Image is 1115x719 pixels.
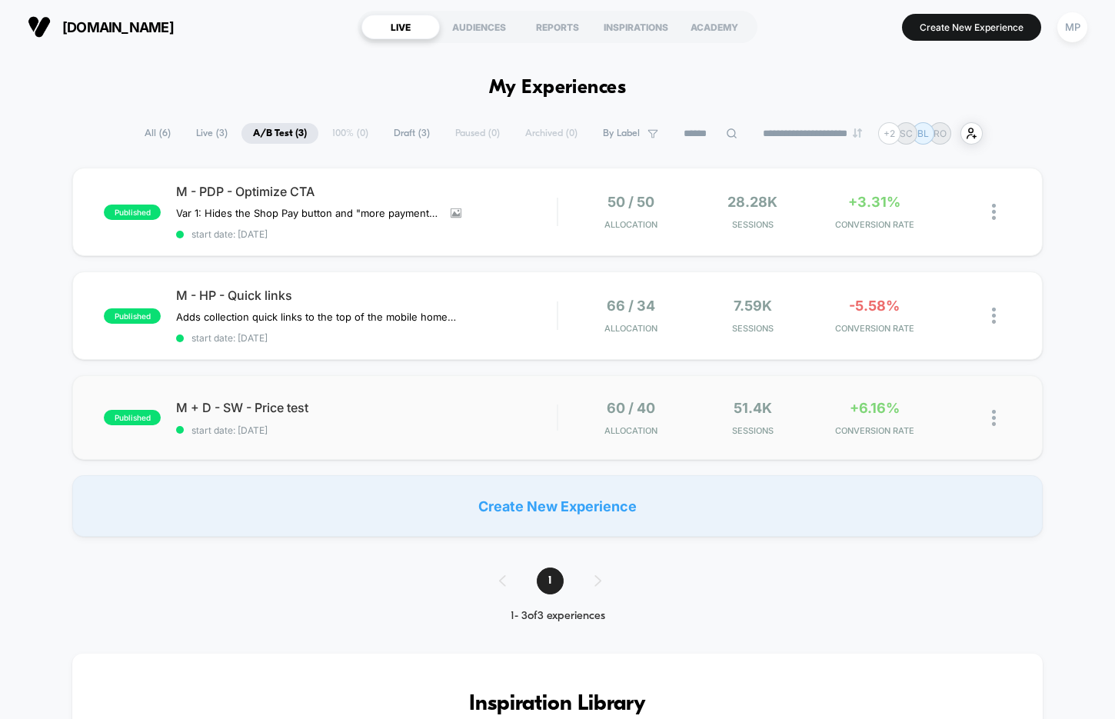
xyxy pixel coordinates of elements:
[848,194,900,210] span: +3.31%
[176,184,557,199] span: M - PDP - Optimize CTA
[241,123,318,144] span: A/B Test ( 3 )
[675,15,754,39] div: ACADEMY
[734,400,772,416] span: 51.4k
[734,298,772,314] span: 7.59k
[176,207,439,219] span: Var 1: Hides the Shop Pay button and "more payment options" link on PDPsVar 2: Change the CTA col...
[849,298,900,314] span: -5.58%
[850,400,900,416] span: +6.16%
[72,475,1043,537] div: Create New Experience
[917,128,929,139] p: BL
[361,15,440,39] div: LIVE
[176,400,557,415] span: M + D - SW - Price test
[992,410,996,426] img: close
[62,19,174,35] span: [DOMAIN_NAME]
[1053,12,1092,43] button: MP
[23,15,178,39] button: [DOMAIN_NAME]
[695,219,810,230] span: Sessions
[176,332,557,344] span: start date: [DATE]
[176,228,557,240] span: start date: [DATE]
[382,123,441,144] span: Draft ( 3 )
[992,308,996,324] img: close
[104,205,161,220] span: published
[484,610,632,623] div: 1 - 3 of 3 experiences
[695,425,810,436] span: Sessions
[607,400,655,416] span: 60 / 40
[1057,12,1087,42] div: MP
[176,311,461,323] span: Adds collection quick links to the top of the mobile homepage
[992,204,996,220] img: close
[176,288,557,303] span: M - HP - Quick links
[440,15,518,39] div: AUDIENCES
[817,323,932,334] span: CONVERSION RATE
[902,14,1041,41] button: Create New Experience
[853,128,862,138] img: end
[934,128,947,139] p: RO
[817,425,932,436] span: CONVERSION RATE
[597,15,675,39] div: INSPIRATIONS
[176,424,557,436] span: start date: [DATE]
[603,128,640,139] span: By Label
[537,568,564,594] span: 1
[817,219,932,230] span: CONVERSION RATE
[607,298,655,314] span: 66 / 34
[104,410,161,425] span: published
[604,219,657,230] span: Allocation
[604,425,657,436] span: Allocation
[518,15,597,39] div: REPORTS
[185,123,239,144] span: Live ( 3 )
[489,77,627,99] h1: My Experiences
[878,122,900,145] div: + 2
[727,194,777,210] span: 28.28k
[604,323,657,334] span: Allocation
[28,15,51,38] img: Visually logo
[695,323,810,334] span: Sessions
[133,123,182,144] span: All ( 6 )
[607,194,654,210] span: 50 / 50
[104,308,161,324] span: published
[900,128,913,139] p: SC
[118,692,997,717] h3: Inspiration Library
